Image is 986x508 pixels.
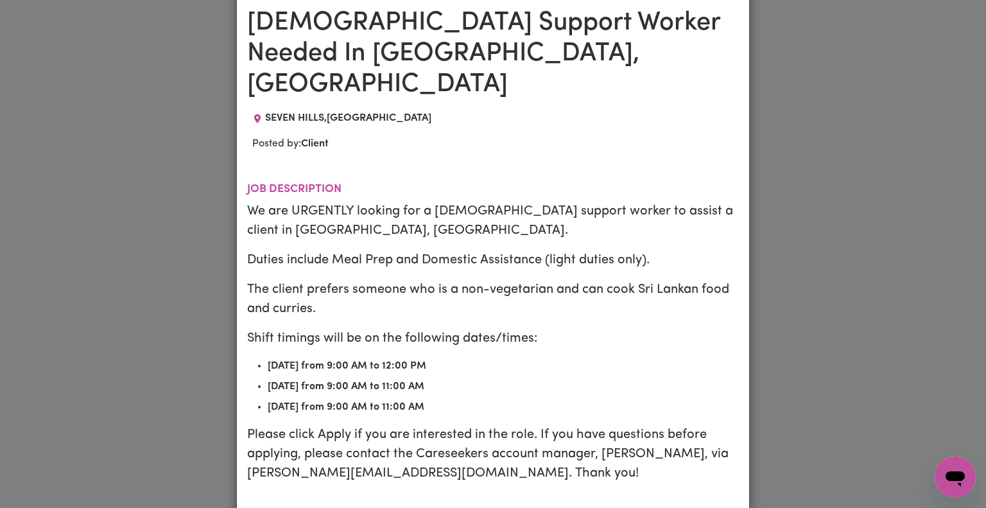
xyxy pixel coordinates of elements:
[247,182,739,196] h2: Job description
[268,399,739,415] li: [DATE] from 9:00 AM to 11:00 AM
[252,139,329,149] span: Posted by:
[301,139,329,149] b: Client
[268,379,739,394] li: [DATE] from 9:00 AM to 11:00 AM
[268,358,739,374] li: [DATE] from 9:00 AM to 12:00 PM
[247,280,739,319] p: The client prefers someone who is a non-vegetarian and can cook Sri Lankan food and curries.
[247,8,739,100] h1: [DEMOGRAPHIC_DATA] Support Worker Needed In [GEOGRAPHIC_DATA], [GEOGRAPHIC_DATA]
[247,425,739,483] p: Please click Apply if you are interested in the role. If you have questions before applying, plea...
[247,250,739,270] p: Duties include Meal Prep and Domestic Assistance (light duties only).
[247,110,437,126] div: Job location: SEVEN HILLS, New South Wales
[247,202,739,240] p: We are URGENTLY looking for a [DEMOGRAPHIC_DATA] support worker to assist a client in [GEOGRAPHIC...
[265,113,431,123] span: SEVEN HILLS , [GEOGRAPHIC_DATA]
[935,457,976,498] iframe: Button to launch messaging window
[247,329,739,348] p: Shift timings will be on the following dates/times:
